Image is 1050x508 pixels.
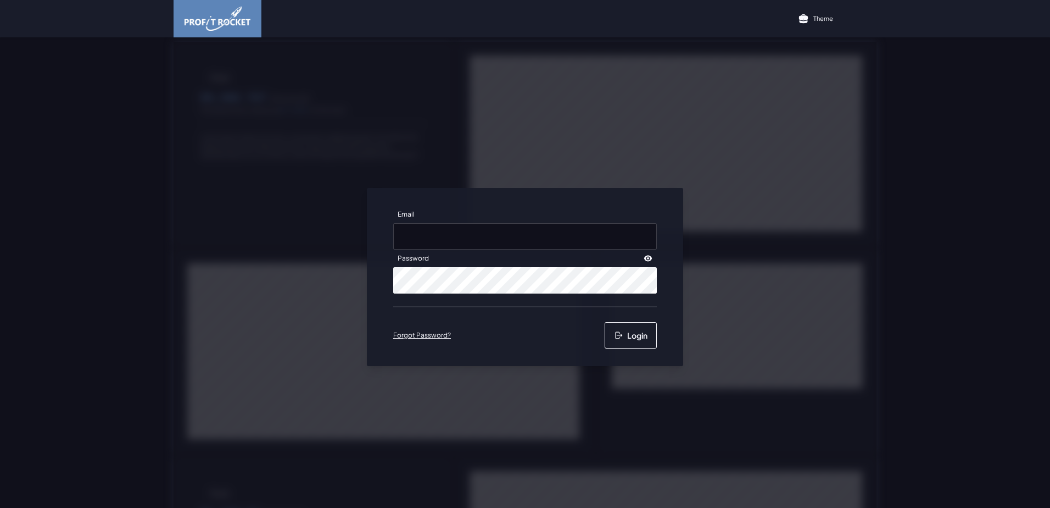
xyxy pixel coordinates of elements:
label: Email [393,206,419,223]
label: Password [393,250,433,267]
p: Theme [813,14,833,23]
img: image [185,7,250,31]
a: Forgot Password? [393,331,451,340]
button: Login [605,322,657,349]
